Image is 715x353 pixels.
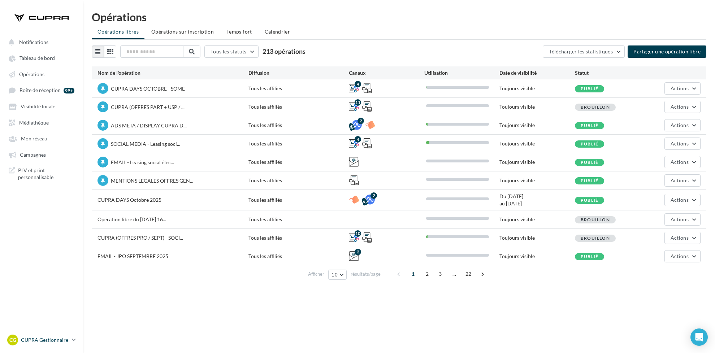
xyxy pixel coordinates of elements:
div: Tous les affiliés [248,122,349,129]
a: Campagnes [4,148,79,161]
span: 213 opérations [263,47,305,55]
span: Campagnes [20,152,46,158]
div: Tous les affiliés [248,158,349,166]
span: 3 [434,268,446,280]
span: EMAIL - JPO SEPTEMBRE 2025 [97,253,168,259]
span: Actions [671,216,689,222]
a: Opérations [4,67,79,80]
span: Visibilité locale [21,104,55,110]
span: Publié [581,86,598,91]
span: Publié [581,197,598,203]
span: CG [9,336,16,344]
span: Opération libre du [DATE] 16... [97,216,166,222]
button: Actions [664,101,701,113]
span: MENTIONS LEGALES OFFRES GEN... [111,178,193,184]
button: Actions [664,156,701,168]
span: CUPRA (OFFRES PART + USP / ... [111,104,185,110]
div: 11 [355,99,361,106]
button: Tous les statuts [204,45,259,58]
span: 22 [463,268,474,280]
span: ... [448,268,460,280]
span: Actions [671,85,689,91]
div: Utilisation [424,69,500,77]
span: Actions [671,177,689,183]
a: Visibilité locale [4,100,79,113]
span: Publié [581,254,598,259]
span: Actions [671,253,689,259]
a: PLV et print personnalisable [4,164,79,184]
div: Toujours visible [499,158,575,166]
span: Mon réseau [21,136,47,142]
div: Tous les affiliés [248,196,349,204]
div: Canaux [349,69,424,77]
div: Statut [575,69,650,77]
span: Actions [671,197,689,203]
a: CG CUPRA Gestionnaire [6,333,77,347]
div: 10 [355,230,361,237]
a: Boîte de réception 99+ [4,83,79,97]
div: Toujours visible [499,140,575,147]
span: PLV et print personnalisable [18,167,74,181]
span: 10 [331,272,338,278]
button: Actions [664,213,701,226]
span: Tous les statuts [211,48,247,55]
span: Publié [581,141,598,147]
span: Publié [581,178,598,183]
div: Tous les affiliés [248,177,349,184]
span: Brouillon [581,104,610,110]
span: 1 [407,268,419,280]
div: Open Intercom Messenger [690,328,708,346]
div: Date de visibilité [499,69,575,77]
span: Télécharger les statistiques [549,48,613,55]
button: Partager une opération libre [628,45,706,58]
button: Notifications [4,35,76,48]
p: CUPRA Gestionnaire [21,336,69,344]
button: Actions [664,138,701,150]
div: 4 [355,81,361,87]
div: Diffusion [248,69,349,77]
div: 4 [355,136,361,143]
div: Opérations [92,12,706,22]
div: Toujours visible [499,253,575,260]
button: Actions [664,250,701,262]
div: Tous les affiliés [248,253,349,260]
div: Tous les affiliés [248,140,349,147]
span: Calendrier [265,29,290,35]
div: Toujours visible [499,216,575,223]
button: Actions [664,82,701,95]
div: Toujours visible [499,177,575,184]
span: Actions [671,104,689,110]
span: 2 [421,268,433,280]
span: CUPRA (OFFRES PRO / SEPT) - SOCI... [97,235,183,241]
button: 10 [328,270,347,280]
a: Médiathèque [4,116,79,129]
div: Toujours visible [499,103,575,110]
div: Nom de l'opération [97,69,248,77]
div: Tous les affiliés [248,234,349,241]
div: 2 [355,249,361,255]
span: Actions [671,159,689,165]
span: Temps fort [226,29,252,35]
span: Afficher [308,271,324,278]
span: Tableau de bord [19,55,55,61]
div: 99+ [64,88,74,93]
span: Actions [671,122,689,128]
span: Actions [671,140,689,147]
div: Tous les affiliés [248,103,349,110]
button: Télécharger les statistiques [543,45,625,58]
span: Publié [581,160,598,165]
span: résultats/page [351,271,381,278]
span: Brouillon [581,235,610,241]
span: Brouillon [581,217,610,222]
span: EMAIL - Leasing social élec... [111,159,174,165]
span: Opérations sur inscription [151,29,214,35]
span: ADS META / DISPLAY CUPRA D... [111,122,187,128]
span: Médiathèque [19,119,49,126]
div: Toujours visible [499,85,575,92]
div: Tous les affiliés [248,85,349,92]
span: SOCIAL MEDIA - Leasing soci... [111,141,180,147]
span: Opérations [19,71,44,77]
a: Mon réseau [4,132,79,145]
div: Du [DATE] au [DATE] [499,193,575,207]
div: Tous les affiliés [248,216,349,223]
